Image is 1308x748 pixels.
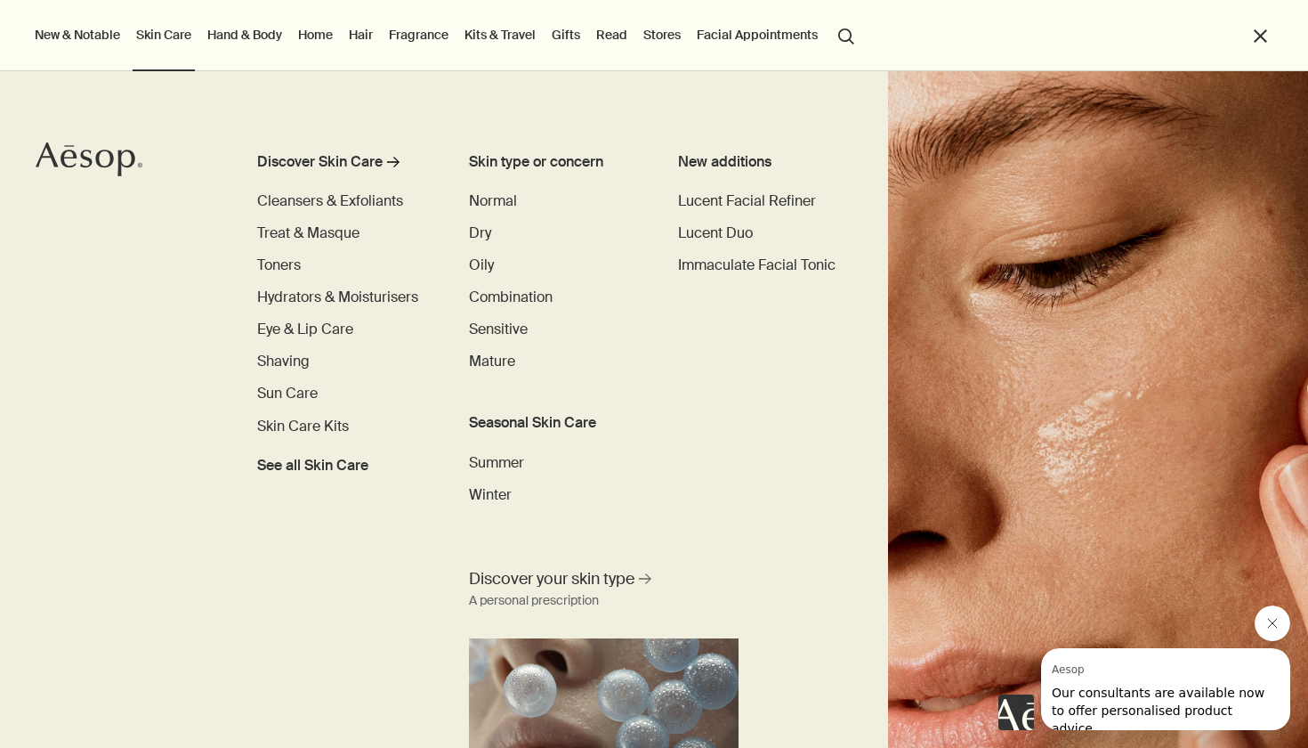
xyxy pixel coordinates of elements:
span: Combination [469,288,553,306]
div: Discover Skin Care [257,151,383,173]
button: Close the Menu [1250,26,1271,46]
span: Normal [469,191,517,210]
span: Lucent Facial Refiner [678,191,816,210]
span: Shaving [257,352,310,370]
span: Immaculate Facial Tonic [678,256,836,274]
span: Mature [469,352,515,370]
span: Discover your skin type [469,568,634,590]
a: Skin Care Kits [257,416,349,437]
span: Skin Care Kits [257,417,349,435]
a: Home [295,23,336,46]
a: Skin Care [133,23,195,46]
a: Lucent Duo [678,223,753,244]
span: Sun Care [257,384,318,402]
a: Eye & Lip Care [257,319,353,340]
a: Dry [469,223,491,244]
a: Sun Care [257,383,318,404]
div: New additions [678,151,849,173]
a: Hand & Body [204,23,286,46]
span: Treat & Masque [257,224,359,242]
a: Shaving [257,351,310,372]
span: Eye & Lip Care [257,320,353,338]
a: Treat & Masque [257,223,359,244]
a: Aesop [31,137,147,186]
a: Discover Skin Care [257,151,429,180]
div: A personal prescription [469,590,599,612]
span: Dry [469,224,491,242]
a: Fragrance [385,23,452,46]
button: New & Notable [31,23,124,46]
a: Lucent Facial Refiner [678,191,816,212]
span: See all Skin Care [257,455,368,476]
span: Lucent Duo [678,224,753,242]
h3: Skin type or concern [469,151,640,173]
a: Read [593,23,631,46]
button: Stores [640,23,684,46]
a: Summer [469,452,524,474]
iframe: no content [998,695,1034,730]
img: Woman holding her face with her hands [888,71,1308,748]
a: Hair [345,23,376,46]
span: Toners [257,256,301,274]
a: Gifts [548,23,584,46]
span: Oily [469,256,494,274]
span: Sensitive [469,320,528,338]
a: Kits & Travel [461,23,539,46]
a: See all Skin Care [257,448,368,476]
span: Summer [469,453,524,472]
iframe: Message from Aesop [1041,648,1290,730]
a: Sensitive [469,319,528,340]
span: Cleansers & Exfoliants [257,191,403,210]
span: Hydrators & Moisturisers [257,288,418,306]
button: Open search [830,18,862,52]
a: Combination [469,287,553,308]
a: Mature [469,351,515,372]
span: Our consultants are available now to offer personalised product advice. [11,37,223,87]
iframe: Close message from Aesop [1255,606,1290,641]
a: Winter [469,484,512,506]
div: Aesop says "Our consultants are available now to offer personalised product advice.". Open messag... [998,606,1290,730]
a: Immaculate Facial Tonic [678,255,836,276]
h3: Seasonal Skin Care [469,412,640,434]
a: Cleansers & Exfoliants [257,191,403,212]
a: Normal [469,191,517,212]
svg: Aesop [36,142,142,177]
span: Winter [469,485,512,504]
a: Hydrators & Moisturisers [257,287,418,308]
a: Facial Appointments [693,23,821,46]
a: Oily [469,255,494,276]
a: Toners [257,255,301,276]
